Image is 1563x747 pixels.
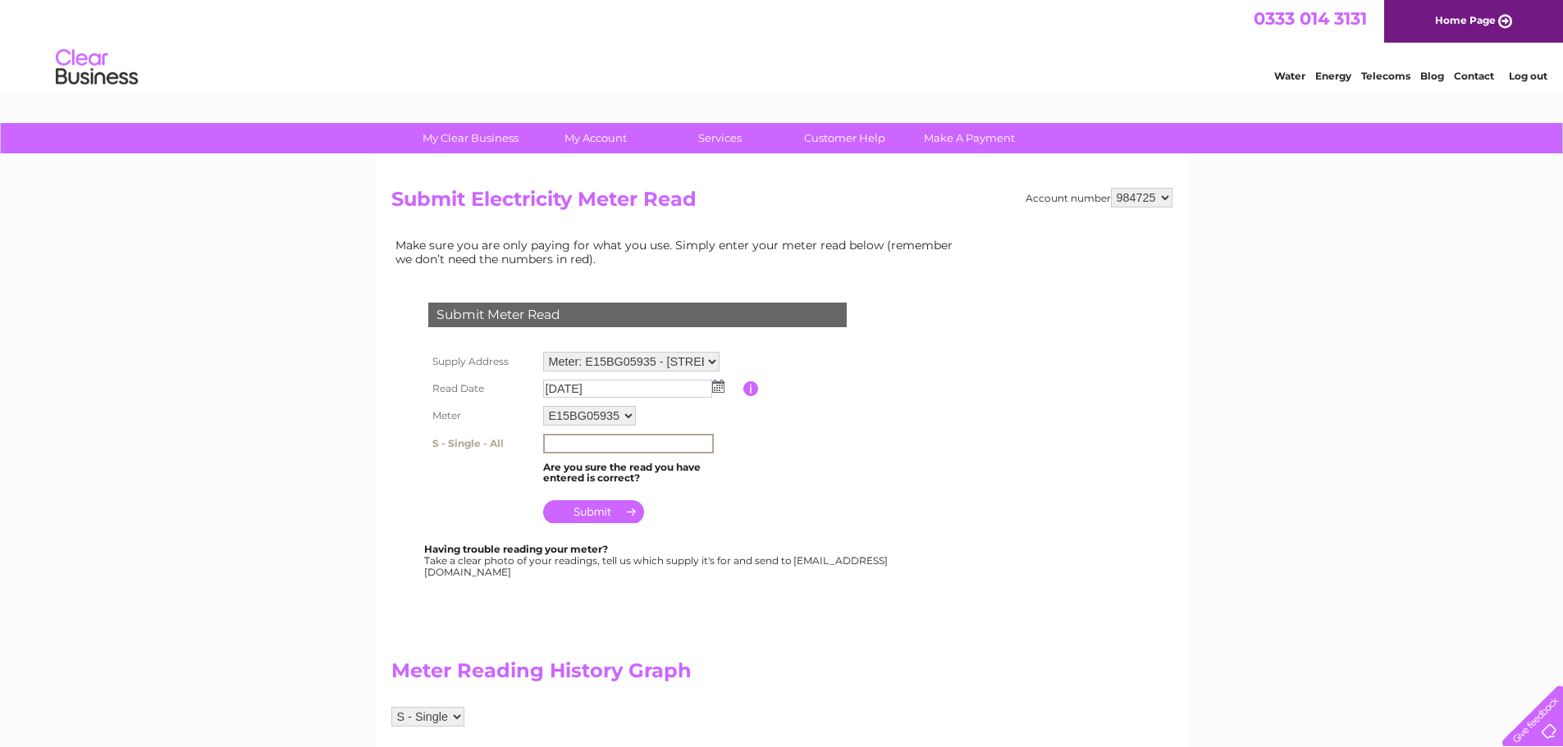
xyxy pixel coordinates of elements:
a: Services [652,123,788,153]
a: Energy [1315,70,1351,82]
a: Water [1274,70,1305,82]
img: logo.png [55,43,139,93]
th: Supply Address [424,348,539,376]
a: Make A Payment [902,123,1037,153]
div: Take a clear photo of your readings, tell us which supply it's for and send to [EMAIL_ADDRESS][DO... [424,544,890,577]
input: Information [743,381,759,396]
div: Account number [1026,188,1172,207]
a: Log out [1509,70,1547,82]
img: ... [712,380,724,393]
b: Having trouble reading your meter? [424,543,608,555]
h2: Meter Reading History Graph [391,659,966,690]
a: Telecoms [1361,70,1410,82]
a: Customer Help [777,123,912,153]
h2: Submit Electricity Meter Read [391,188,1172,219]
td: Make sure you are only paying for what you use. Simply enter your meter read below (remember we d... [391,235,966,269]
input: Submit [543,500,644,523]
div: Clear Business is a trading name of Verastar Limited (registered in [GEOGRAPHIC_DATA] No. 3667643... [395,9,1170,80]
th: Meter [424,402,539,430]
div: Submit Meter Read [428,303,847,327]
a: 0333 014 3131 [1254,8,1367,29]
a: My Account [528,123,663,153]
th: S - Single - All [424,430,539,458]
a: My Clear Business [403,123,538,153]
a: Contact [1454,70,1494,82]
a: Blog [1420,70,1444,82]
th: Read Date [424,376,539,402]
td: Are you sure the read you have entered is correct? [539,458,743,489]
